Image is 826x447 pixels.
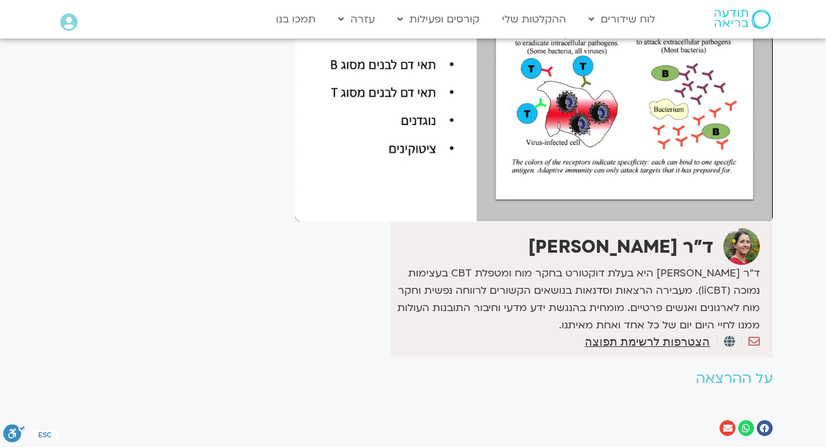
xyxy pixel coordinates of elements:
a: לוח שידורים [582,7,662,31]
p: ד״ר [PERSON_NAME] היא בעלת דוקטורט בחקר מוח ומטפלת CBT בעצימות נמוכה (liCBT). מעבירה הרצאות וסדנא... [393,265,759,334]
a: ההקלטות שלי [495,7,572,31]
strong: ד"ר [PERSON_NAME] [528,235,714,259]
img: ד"ר נועה אלבלדה [723,228,760,265]
a: הצטרפות לרשימת תפוצה [585,336,710,348]
a: קורסים ופעילות [391,7,486,31]
img: תודעה בריאה [714,10,771,29]
a: תמכו בנו [270,7,322,31]
h2: על ההרצאה [295,371,773,387]
a: עזרה [332,7,381,31]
